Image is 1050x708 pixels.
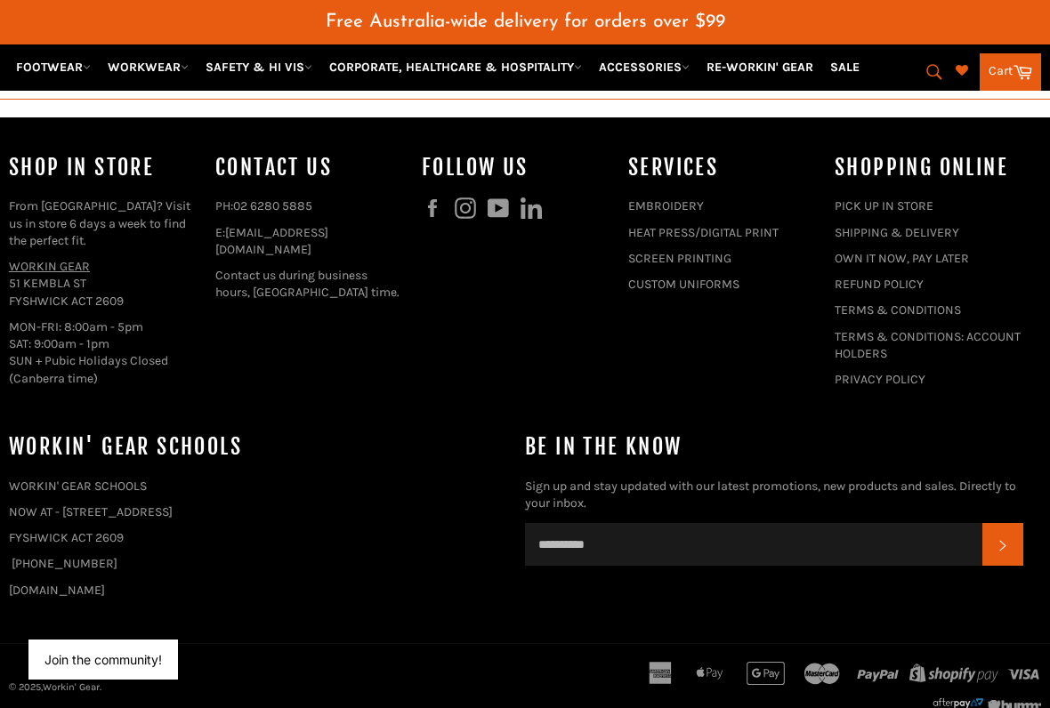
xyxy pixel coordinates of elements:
[835,372,925,387] a: PRIVACY POLICY
[9,259,90,274] a: WORKIN GEAR
[525,432,1023,462] h4: Be in the know
[628,153,817,182] h4: services
[628,251,731,266] a: SCREEN PRINTING
[9,197,198,249] p: From [GEOGRAPHIC_DATA]? Visit us in store 6 days a week to find the perfect fit.
[9,529,507,546] p: FYSHWICK ACT 2609
[835,153,1023,182] h4: SHOPPING ONLINE
[823,52,867,83] a: SALE
[835,198,933,213] a: PICK UP IN STORE
[12,556,117,571] a: [PHONE_NUMBER]
[9,153,198,182] h4: Shop In Store
[835,277,924,292] a: REFUND POLICY
[326,12,725,31] span: Free Australia-wide delivery for orders over $99
[215,267,404,302] p: Contact us during business hours, [GEOGRAPHIC_DATA] time.
[44,652,162,667] button: Join the community!
[9,583,105,598] a: [DOMAIN_NAME]
[9,432,507,462] h4: WORKIN' GEAR SCHOOLS
[835,225,959,240] a: SHIPPING & DELIVERY
[9,479,147,494] a: WORKIN' GEAR SCHOOLS
[9,681,101,693] small: © 2025, .
[9,503,507,520] p: NOW AT - [STREET_ADDRESS]
[215,224,404,259] p: E:
[422,153,610,182] h4: Follow us
[233,198,312,213] a: 02 6280 5885
[628,277,739,292] a: CUSTOM UNIFORMS
[525,478,1023,512] p: Sign up and stay updated with our latest promotions, new products and sales. Directly to your inbox.
[9,258,198,310] p: 51 KEMBLA ST FYSHWICK ACT 2609
[215,153,404,182] h4: Contact Us
[628,198,704,213] a: EMBROIDERY
[322,52,589,83] a: CORPORATE, HEALTHCARE & HOSPITALITY
[9,318,198,387] p: MON-FRI: 8:00am - 5pm SAT: 9:00am - 1pm SUN + Pubic Holidays Closed (Canberra time)
[835,302,961,318] a: TERMS & CONDITIONS
[215,225,328,257] a: [EMAIL_ADDRESS][DOMAIN_NAME]
[101,52,196,83] a: WORKWEAR
[835,329,1021,361] a: TERMS & CONDITIONS: ACCOUNT HOLDERS
[980,53,1041,91] a: Cart
[215,197,404,214] p: PH:
[699,52,820,83] a: RE-WORKIN' GEAR
[198,52,319,83] a: SAFETY & HI VIS
[628,225,779,240] a: HEAT PRESS/DIGITAL PRINT
[9,52,98,83] a: FOOTWEAR
[43,681,100,693] a: Workin' Gear
[592,52,697,83] a: ACCESSORIES
[835,251,969,266] a: OWN IT NOW, PAY LATER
